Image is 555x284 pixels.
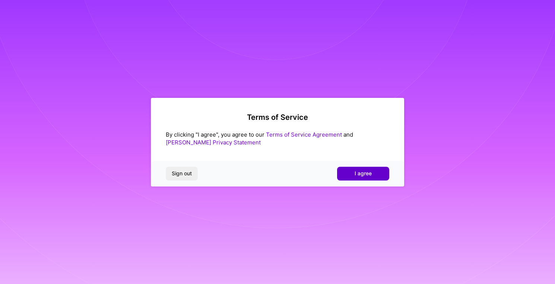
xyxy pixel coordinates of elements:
span: Sign out [172,170,192,177]
h2: Terms of Service [166,113,389,122]
button: I agree [337,167,389,180]
button: Sign out [166,167,198,180]
div: By clicking "I agree", you agree to our and [166,131,389,146]
a: [PERSON_NAME] Privacy Statement [166,139,261,146]
span: I agree [355,170,372,177]
a: Terms of Service Agreement [266,131,342,138]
